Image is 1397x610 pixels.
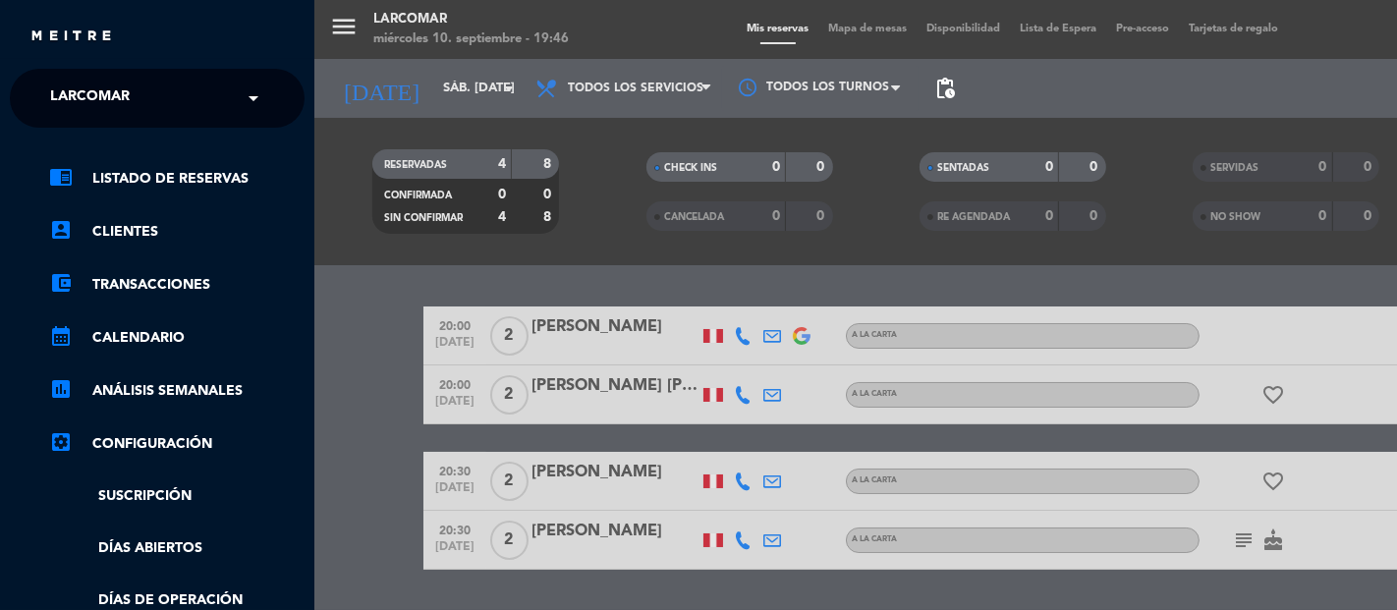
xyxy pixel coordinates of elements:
a: chrome_reader_modeListado de Reservas [49,167,305,191]
a: assessmentANÁLISIS SEMANALES [49,379,305,403]
i: account_balance_wallet [49,271,73,295]
a: Suscripción [49,485,305,508]
a: Días abiertos [49,537,305,560]
img: MEITRE [29,29,113,44]
span: pending_actions [933,77,957,100]
i: assessment [49,377,73,401]
a: Configuración [49,432,305,456]
i: chrome_reader_mode [49,165,73,189]
i: calendar_month [49,324,73,348]
span: Larcomar [50,78,130,119]
a: account_boxClientes [49,220,305,244]
a: calendar_monthCalendario [49,326,305,350]
a: account_balance_walletTransacciones [49,273,305,297]
i: settings_applications [49,430,73,454]
i: account_box [49,218,73,242]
